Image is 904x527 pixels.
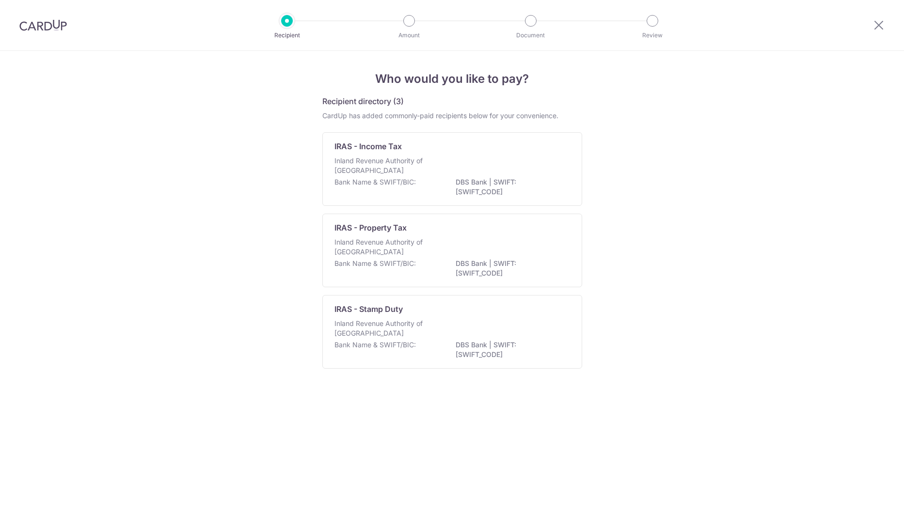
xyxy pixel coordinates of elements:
[334,156,437,175] p: Inland Revenue Authority of [GEOGRAPHIC_DATA]
[19,19,67,31] img: CardUp
[334,303,403,315] p: IRAS - Stamp Duty
[334,319,437,338] p: Inland Revenue Authority of [GEOGRAPHIC_DATA]
[322,70,582,88] h4: Who would you like to pay?
[456,259,564,278] p: DBS Bank | SWIFT: [SWIFT_CODE]
[322,95,404,107] h5: Recipient directory (3)
[495,31,567,40] p: Document
[373,31,445,40] p: Amount
[456,340,564,359] p: DBS Bank | SWIFT: [SWIFT_CODE]
[617,31,688,40] p: Review
[251,31,323,40] p: Recipient
[334,340,416,350] p: Bank Name & SWIFT/BIC:
[334,259,416,268] p: Bank Name & SWIFT/BIC:
[456,177,564,197] p: DBS Bank | SWIFT: [SWIFT_CODE]
[334,237,437,257] p: Inland Revenue Authority of [GEOGRAPHIC_DATA]
[334,177,416,187] p: Bank Name & SWIFT/BIC:
[334,140,402,152] p: IRAS - Income Tax
[334,222,407,233] p: IRAS - Property Tax
[322,111,582,121] div: CardUp has added commonly-paid recipients below for your convenience.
